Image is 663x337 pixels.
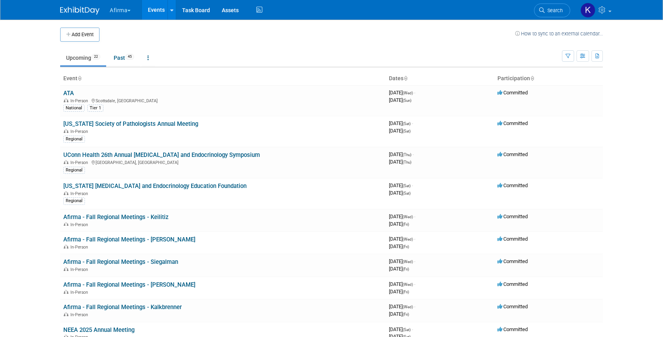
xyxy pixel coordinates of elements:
span: - [414,90,415,96]
span: In-Person [70,98,90,103]
span: Committed [497,304,528,309]
span: (Wed) [403,282,413,287]
a: Upcoming22 [60,50,106,65]
span: (Sat) [403,191,411,195]
span: (Fri) [403,222,409,227]
img: In-Person Event [64,222,68,226]
span: - [414,214,415,219]
a: [US_STATE] Society of Pathologists Annual Meeting [63,120,198,127]
img: In-Person Event [64,267,68,271]
span: - [414,236,415,242]
a: Afirma - Fall Regional Meetings - Siegalman [63,258,178,265]
span: - [412,326,413,332]
span: [DATE] [389,214,415,219]
span: Committed [497,326,528,332]
div: Regional [63,136,85,143]
span: [DATE] [389,190,411,196]
span: Committed [497,90,528,96]
span: - [412,120,413,126]
span: (Sat) [403,184,411,188]
span: 22 [92,54,100,60]
img: Keirsten Davis [580,3,595,18]
span: [DATE] [389,128,411,134]
a: Search [534,4,570,17]
a: How to sync to an external calendar... [515,31,603,37]
span: (Wed) [403,260,413,264]
span: (Fri) [403,312,409,317]
span: - [414,258,415,264]
span: [DATE] [389,326,413,332]
span: [DATE] [389,159,411,165]
span: 45 [125,54,134,60]
span: - [414,304,415,309]
th: Event [60,72,386,85]
span: (Sat) [403,129,411,133]
span: Committed [497,258,528,264]
span: (Fri) [403,245,409,249]
img: In-Person Event [64,98,68,102]
span: [DATE] [389,243,409,249]
span: In-Person [70,267,90,272]
span: Committed [497,120,528,126]
span: (Wed) [403,215,413,219]
img: In-Person Event [64,160,68,164]
a: Sort by Start Date [403,75,407,81]
span: (Sat) [403,328,411,332]
img: In-Person Event [64,191,68,195]
div: National [63,105,85,112]
span: In-Person [70,191,90,196]
span: (Sun) [403,98,411,103]
span: In-Person [70,245,90,250]
span: Committed [497,214,528,219]
img: In-Person Event [64,312,68,316]
span: Committed [497,151,528,157]
a: Afirma - Fall Regional Meetings - Kalkbrenner [63,304,182,311]
img: In-Person Event [64,290,68,294]
img: In-Person Event [64,245,68,249]
img: ExhibitDay [60,7,99,15]
a: ATA [63,90,74,97]
span: - [412,182,413,188]
span: [DATE] [389,236,415,242]
button: Add Event [60,28,99,42]
span: In-Person [70,222,90,227]
a: Afirma - Fall Regional Meetings - [PERSON_NAME] [63,236,195,243]
span: In-Person [70,129,90,134]
span: In-Person [70,312,90,317]
div: Scottsdale, [GEOGRAPHIC_DATA] [63,97,383,103]
span: [DATE] [389,281,415,287]
span: [DATE] [389,120,413,126]
a: UConn Health 26th Annual [MEDICAL_DATA] and Endocrinology Symposium [63,151,260,158]
div: [GEOGRAPHIC_DATA], [GEOGRAPHIC_DATA] [63,159,383,165]
a: Afirma - Fall Regional Meetings - [PERSON_NAME] [63,281,195,288]
span: (Sat) [403,122,411,126]
span: Committed [497,182,528,188]
span: [DATE] [389,266,409,272]
span: In-Person [70,290,90,295]
span: - [414,281,415,287]
a: Afirma - Fall Regional Meetings - Keilitiz [63,214,169,221]
th: Dates [386,72,494,85]
span: (Fri) [403,267,409,271]
a: [US_STATE] [MEDICAL_DATA] and Endocrinology Education Foundation [63,182,247,190]
span: (Thu) [403,153,411,157]
div: Tier 1 [87,105,103,112]
span: [DATE] [389,221,409,227]
span: [DATE] [389,90,415,96]
span: [DATE] [389,304,415,309]
a: NEEA 2025 Annual Meeting [63,326,134,333]
span: Committed [497,236,528,242]
img: In-Person Event [64,129,68,133]
span: [DATE] [389,151,414,157]
span: [DATE] [389,258,415,264]
span: (Wed) [403,91,413,95]
th: Participation [494,72,603,85]
span: Search [545,7,563,13]
span: [DATE] [389,289,409,295]
span: (Wed) [403,237,413,241]
div: Regional [63,197,85,204]
span: [DATE] [389,97,411,103]
span: - [413,151,414,157]
a: Sort by Event Name [77,75,81,81]
a: Past45 [108,50,140,65]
